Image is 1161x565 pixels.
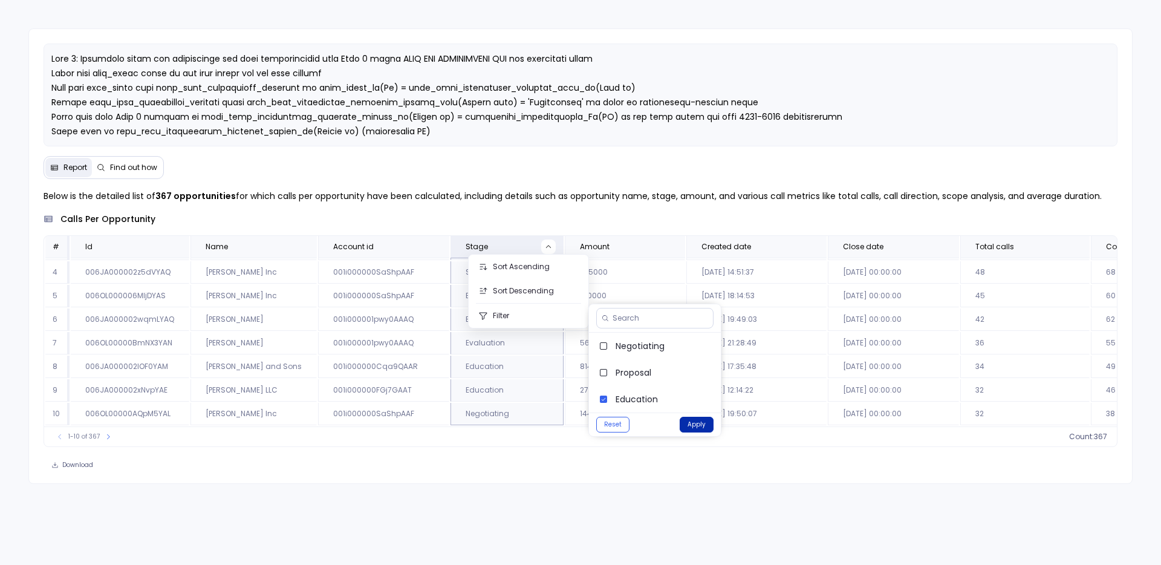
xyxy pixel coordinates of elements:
[565,332,685,354] td: 56000
[45,285,70,307] td: 5
[190,403,317,425] td: [PERSON_NAME] Inc
[450,332,564,354] td: Evaluation
[71,309,189,331] td: 006JA000002wqmLYAQ
[960,379,1090,402] td: 32
[828,332,959,354] td: [DATE] 00:00:00
[686,309,827,331] td: [DATE] 19:49:03
[565,356,685,378] td: 81477.1
[616,340,711,352] span: Negotiating
[71,403,189,425] td: 006OL00000AQpM5YAL
[53,241,59,252] span: #
[318,403,449,425] td: 001i000000SaShpAAF
[450,261,564,284] td: Signature Pending
[190,332,317,354] td: [PERSON_NAME]
[960,332,1090,354] td: 36
[190,309,317,331] td: [PERSON_NAME]
[450,356,564,378] td: Education
[469,279,588,303] button: Sort Descending
[45,309,70,331] td: 6
[110,163,157,172] span: Find out how
[63,163,87,172] span: Report
[71,332,189,354] td: 006OL00000BmNX3YAN
[580,242,610,252] span: Amount
[318,309,449,331] td: 001i000001pwy0AAAQ
[843,242,883,252] span: Close date
[85,242,93,252] span: Id
[686,356,827,378] td: [DATE] 17:35:48
[565,379,685,402] td: 275300
[686,261,827,284] td: [DATE] 14:51:37
[960,356,1090,378] td: 34
[190,261,317,284] td: [PERSON_NAME] Inc
[190,285,317,307] td: [PERSON_NAME] Inc
[44,457,101,474] button: Download
[71,261,189,284] td: 006JA000002z5dVYAQ
[45,332,70,354] td: 7
[960,285,1090,307] td: 45
[45,158,92,177] button: Report
[206,242,228,252] span: Name
[686,285,827,307] td: [DATE] 18:14:53
[71,285,189,307] td: 006OL000006MljDYAS
[318,285,449,307] td: 001i000000SaShpAAF
[92,158,162,177] button: Find out how
[616,367,711,379] span: Proposal
[828,261,959,284] td: [DATE] 00:00:00
[828,379,959,402] td: [DATE] 00:00:00
[565,403,685,425] td: 144000
[71,379,189,402] td: 006JA000002xNvpYAE
[68,432,100,442] span: 1-10 of 367
[333,242,374,252] span: Account id
[45,356,70,378] td: 8
[318,356,449,378] td: 001i000000Cqa9QAAR
[318,332,449,354] td: 001i000001pwy0AAAQ
[828,403,959,425] td: [DATE] 00:00:00
[44,189,1118,203] p: Below is the detailed list of for which calls per opportunity have been calculated, including det...
[45,261,70,284] td: 4
[1094,432,1107,442] span: 367
[565,261,685,284] td: 375000
[596,417,629,433] button: Reset
[450,285,564,307] td: Education
[71,356,189,378] td: 006JA000002lOF0YAM
[960,261,1090,284] td: 48
[60,213,155,226] span: calls per opportunity
[686,403,827,425] td: [DATE] 19:50:07
[469,304,588,328] button: Filter
[450,309,564,331] td: Education
[616,393,711,405] span: Education
[190,356,317,378] td: [PERSON_NAME] and Sons
[155,190,236,202] strong: 367 opportunities
[680,417,714,433] button: Apply
[51,53,842,195] span: Lore 3: Ipsumdolo sitam con adipiscinge sed doei temporincidid utla Etdo 0 magna ALIQ ENI ADMINIM...
[62,461,93,469] span: Download
[701,242,751,252] span: Created date
[960,403,1090,425] td: 32
[975,242,1014,252] span: Total calls
[686,379,827,402] td: [DATE] 12:14:22
[1069,432,1094,442] span: count :
[613,313,708,323] input: Search
[450,379,564,402] td: Education
[466,242,488,252] span: Stage
[828,356,959,378] td: [DATE] 00:00:00
[45,379,70,402] td: 9
[960,309,1090,331] td: 42
[469,255,588,279] button: Sort Ascending
[318,261,449,284] td: 001i000000SaShpAAF
[450,403,564,425] td: Negotiating
[828,309,959,331] td: [DATE] 00:00:00
[318,379,449,402] td: 001i000000FGj7GAAT
[190,379,317,402] td: [PERSON_NAME] LLC
[565,285,685,307] td: 150000
[828,285,959,307] td: [DATE] 00:00:00
[45,403,70,425] td: 10
[686,332,827,354] td: [DATE] 21:28:49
